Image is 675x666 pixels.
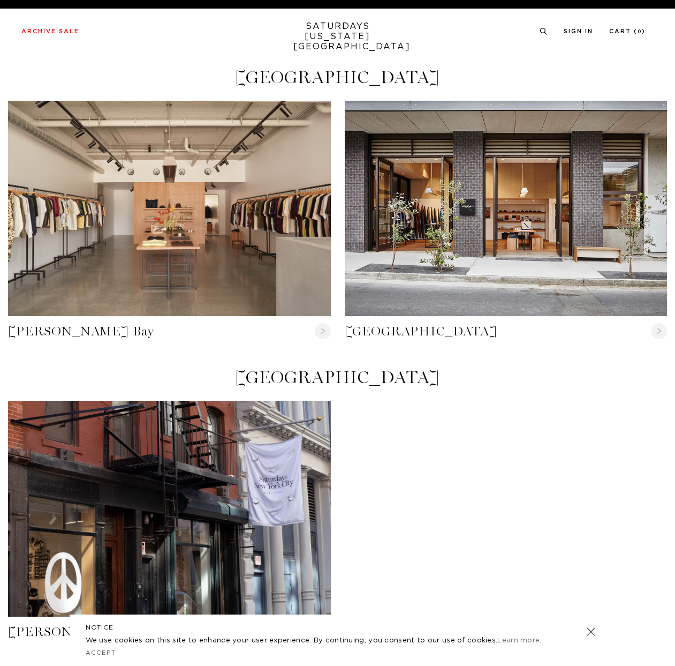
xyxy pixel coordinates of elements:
[21,28,79,34] a: Archive Sale
[345,323,668,340] a: [GEOGRAPHIC_DATA]
[8,369,667,386] h4: [GEOGRAPHIC_DATA]
[86,635,552,646] p: We use cookies on this site to enhance your user experience. By continuing, you consent to our us...
[345,101,668,316] div: Sydney
[8,101,331,316] div: Byron Bay
[609,28,646,34] a: Cart (0)
[8,624,331,641] a: [PERSON_NAME][GEOGRAPHIC_DATA]
[638,29,642,34] small: 0
[86,650,117,656] a: Accept
[564,28,593,34] a: Sign In
[497,637,540,644] a: Learn more
[8,401,331,616] div: Crosby Street
[293,21,382,52] a: SATURDAYS[US_STATE][GEOGRAPHIC_DATA]
[8,69,667,86] h4: [GEOGRAPHIC_DATA]
[8,323,331,340] a: [PERSON_NAME] Bay
[86,623,590,632] h5: NOTICE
